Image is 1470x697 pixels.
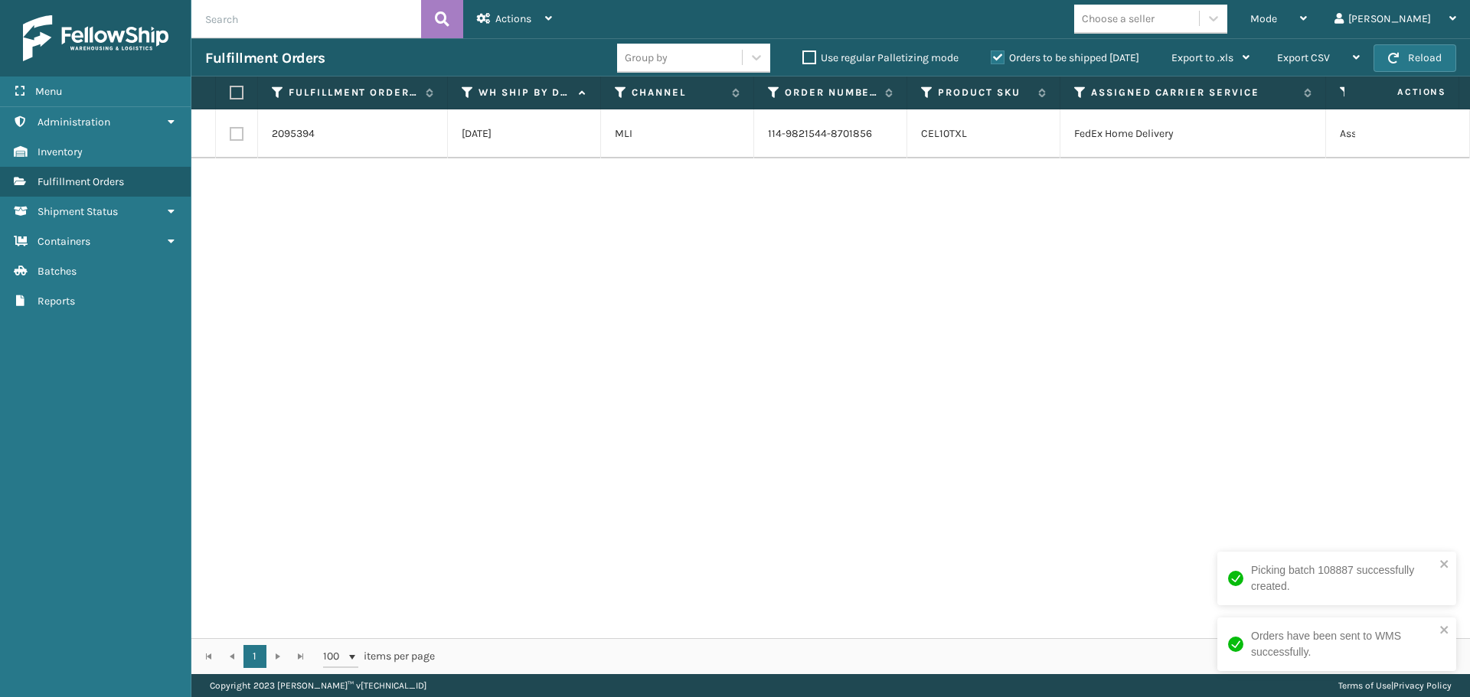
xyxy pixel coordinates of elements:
[785,86,877,99] label: Order Number
[38,116,110,129] span: Administration
[38,235,90,248] span: Containers
[38,145,83,158] span: Inventory
[495,12,531,25] span: Actions
[1349,80,1455,105] span: Actions
[1439,624,1450,638] button: close
[272,126,315,142] a: 2095394
[38,175,124,188] span: Fulfillment Orders
[1439,558,1450,572] button: close
[1171,51,1233,64] span: Export to .xls
[23,15,168,61] img: logo
[448,109,601,158] td: [DATE]
[323,645,435,668] span: items per page
[1251,562,1435,594] div: Picking batch 108887 successfully created.
[35,85,62,98] span: Menu
[802,51,959,64] label: Use regular Palletizing mode
[921,127,967,140] a: CEL10TXL
[1060,109,1326,158] td: FedEx Home Delivery
[1250,12,1277,25] span: Mode
[632,86,724,99] label: Channel
[1277,51,1330,64] span: Export CSV
[323,649,346,664] span: 100
[938,86,1031,99] label: Product SKU
[289,86,418,99] label: Fulfillment Order Id
[38,265,77,278] span: Batches
[205,49,325,67] h3: Fulfillment Orders
[991,51,1139,64] label: Orders to be shipped [DATE]
[210,674,426,697] p: Copyright 2023 [PERSON_NAME]™ v [TECHNICAL_ID]
[1091,86,1296,99] label: Assigned Carrier Service
[1082,11,1155,27] div: Choose a seller
[1251,628,1435,660] div: Orders have been sent to WMS successfully.
[38,295,75,308] span: Reports
[456,649,1453,664] div: 1 - 1 of 1 items
[243,645,266,668] a: 1
[479,86,571,99] label: WH Ship By Date
[625,50,668,66] div: Group by
[601,109,754,158] td: MLI
[38,205,118,218] span: Shipment Status
[754,109,907,158] td: 114-9821544-8701856
[1374,44,1456,72] button: Reload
